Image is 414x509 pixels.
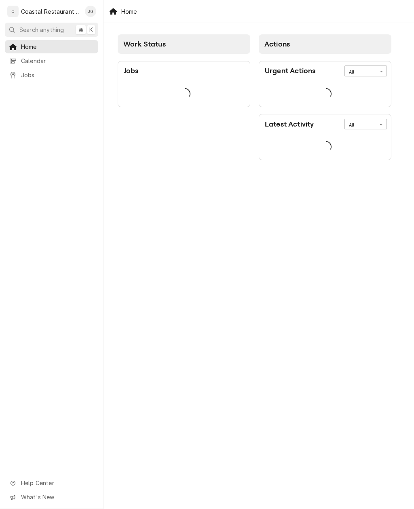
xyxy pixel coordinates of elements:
[21,57,94,65] span: Calendar
[114,30,255,165] div: Card Column: Work Status
[265,119,314,130] div: Card Title
[123,40,166,48] span: Work Status
[118,61,250,107] div: Card: Jobs
[5,476,98,490] a: Go to Help Center
[21,493,93,501] span: What's New
[19,25,64,34] span: Search anything
[85,6,96,17] div: JG
[264,40,290,48] span: Actions
[118,54,250,139] div: Card Column Content
[349,69,372,76] div: All
[118,34,250,54] div: Card Column Header
[259,61,391,107] div: Card: Urgent Actions
[21,479,93,487] span: Help Center
[320,139,332,156] span: Loading...
[118,61,250,81] div: Card Header
[21,7,80,16] div: Coastal Restaurant Repair
[320,85,332,102] span: Loading...
[5,54,98,68] a: Calendar
[259,81,391,107] div: Card Data
[89,25,93,34] span: K
[259,114,391,134] div: Card Header
[349,122,372,129] div: All
[344,119,387,129] div: Card Data Filter Control
[259,34,391,54] div: Card Column Header
[5,40,98,53] a: Home
[259,134,391,160] div: Card Data
[265,65,315,76] div: Card Title
[21,71,94,79] span: Jobs
[103,23,414,174] div: Dashboard
[259,114,391,160] div: Card: Latest Activity
[179,85,190,102] span: Loading...
[78,25,84,34] span: ⌘
[259,61,391,81] div: Card Header
[5,68,98,82] a: Jobs
[7,6,19,17] div: C
[259,54,391,160] div: Card Column Content
[5,490,98,504] a: Go to What's New
[255,30,396,165] div: Card Column: Actions
[124,65,139,76] div: Card Title
[344,65,387,76] div: Card Data Filter Control
[85,6,96,17] div: James Gatton's Avatar
[21,42,94,51] span: Home
[5,23,98,37] button: Search anything⌘K
[118,81,250,107] div: Card Data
